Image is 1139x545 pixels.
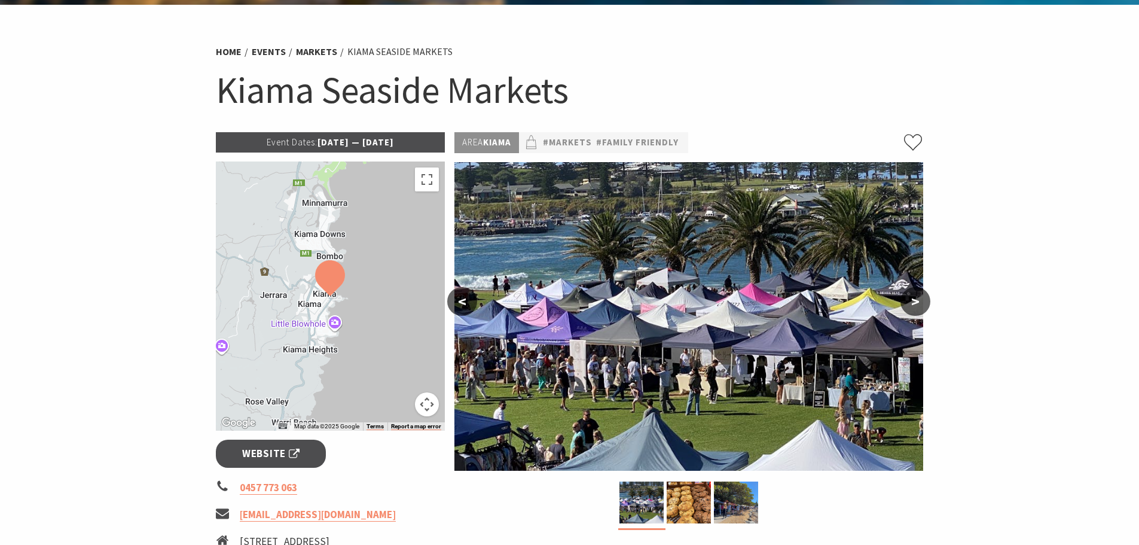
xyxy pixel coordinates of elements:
[294,423,359,430] span: Map data ©2025 Google
[240,508,396,522] a: [EMAIL_ADDRESS][DOMAIN_NAME]
[216,45,242,58] a: Home
[367,423,384,430] a: Terms (opens in new tab)
[216,66,924,114] h1: Kiama Seaside Markets
[279,422,287,431] button: Keyboard shortcuts
[447,287,477,316] button: <
[219,415,258,431] img: Google
[296,45,337,58] a: Markets
[900,287,930,316] button: >
[219,415,258,431] a: Open this area in Google Maps (opens a new window)
[240,481,297,495] a: 0457 773 063
[267,136,317,148] span: Event Dates:
[347,44,453,60] li: Kiama Seaside Markets
[415,168,439,191] button: Toggle fullscreen view
[543,135,592,150] a: #Markets
[252,45,286,58] a: Events
[415,392,439,416] button: Map camera controls
[596,135,679,150] a: #Family Friendly
[619,482,664,523] img: Kiama Seaside Market
[454,132,519,153] p: Kiama
[391,423,441,430] a: Report a map error
[242,446,300,462] span: Website
[216,440,326,468] a: Website
[454,162,923,471] img: Kiama Seaside Market
[714,482,758,523] img: market photo
[462,136,483,148] span: Area
[667,482,711,523] img: Market ptoduce
[216,132,445,153] p: [DATE] — [DATE]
